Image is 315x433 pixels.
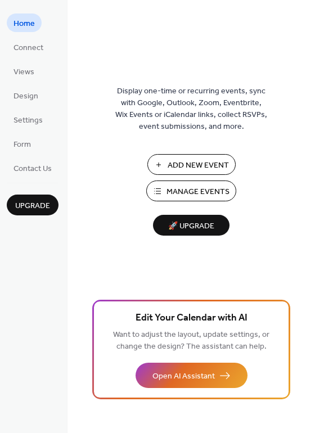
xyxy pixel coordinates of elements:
[7,13,42,32] a: Home
[13,163,52,175] span: Contact Us
[13,139,31,151] span: Form
[136,310,247,326] span: Edit Your Calendar with AI
[13,66,34,78] span: Views
[7,110,49,129] a: Settings
[13,42,43,54] span: Connect
[7,86,45,105] a: Design
[115,85,267,133] span: Display one-time or recurring events, sync with Google, Outlook, Zoom, Eventbrite, Wix Events or ...
[136,363,247,388] button: Open AI Assistant
[166,186,229,198] span: Manage Events
[168,160,229,172] span: Add New Event
[160,219,223,234] span: 🚀 Upgrade
[152,371,215,382] span: Open AI Assistant
[147,154,236,175] button: Add New Event
[7,195,58,215] button: Upgrade
[13,91,38,102] span: Design
[13,18,35,30] span: Home
[113,327,269,354] span: Want to adjust the layout, update settings, or change the design? The assistant can help.
[7,38,50,56] a: Connect
[7,159,58,177] a: Contact Us
[13,115,43,127] span: Settings
[15,200,50,212] span: Upgrade
[7,62,41,80] a: Views
[146,181,236,201] button: Manage Events
[7,134,38,153] a: Form
[153,215,229,236] button: 🚀 Upgrade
